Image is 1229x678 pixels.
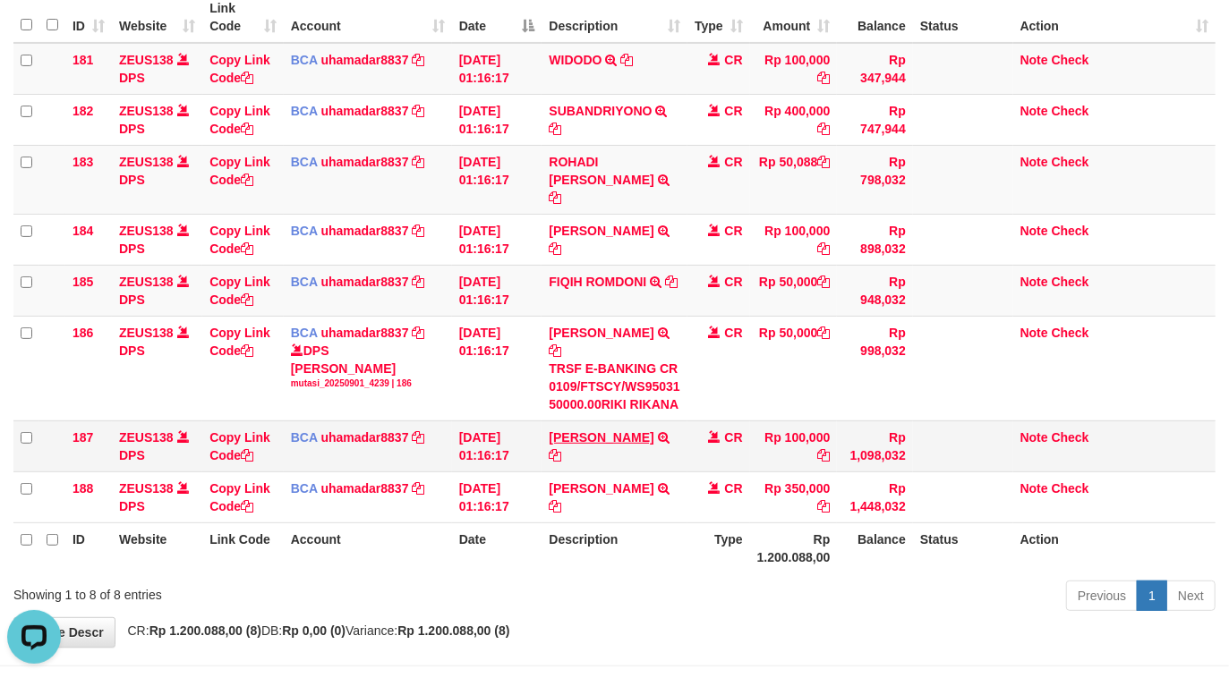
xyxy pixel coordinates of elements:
a: [PERSON_NAME] [549,224,653,238]
td: DPS [112,94,202,145]
td: DPS [112,145,202,214]
span: 186 [73,326,93,340]
a: Copy uhamadar8837 to clipboard [412,224,424,238]
a: Copy Link Code [209,224,270,256]
a: [PERSON_NAME] [549,481,653,496]
a: ZEUS138 [119,430,174,445]
a: uhamadar8837 [320,104,408,118]
a: [PERSON_NAME] [549,326,653,340]
span: 188 [73,481,93,496]
a: FIQIH ROMDONI [549,275,646,289]
td: Rp 1,098,032 [837,420,912,471]
span: 185 [73,275,93,289]
td: [DATE] 01:16:17 [452,265,542,316]
a: uhamadar8837 [320,53,408,67]
a: Note [1020,155,1048,169]
a: Copy RIANA YULIASTUTI to clipboard [549,499,561,513]
a: uhamadar8837 [320,275,408,289]
a: uhamadar8837 [320,326,408,340]
td: Rp 100,000 [750,43,838,95]
a: Copy Link Code [209,53,270,85]
th: Description [542,522,687,573]
td: DPS [112,265,202,316]
td: DPS [112,214,202,265]
td: Rp 50,000 [750,316,838,420]
a: ZEUS138 [119,326,174,340]
span: CR [724,104,742,118]
td: Rp 747,944 [837,94,912,145]
a: uhamadar8837 [320,481,408,496]
span: BCA [291,53,318,67]
a: Copy Rp 50,088 to clipboard [817,155,830,169]
span: BCA [291,224,318,238]
td: [DATE] 01:16:17 [452,145,542,214]
td: Rp 50,000 [750,265,838,316]
span: CR [724,326,742,340]
span: BCA [291,104,318,118]
a: Copy Rp 100,000 to clipboard [817,242,830,256]
a: Check [1052,224,1089,238]
span: 184 [73,224,93,238]
a: Note [1020,104,1048,118]
a: Copy uhamadar8837 to clipboard [412,326,424,340]
a: Check [1052,155,1089,169]
a: Copy Rp 100,000 to clipboard [817,71,830,85]
span: CR [724,275,742,289]
a: Note [1020,481,1048,496]
span: 187 [73,430,93,445]
a: Copy WIDODO to clipboard [620,53,633,67]
a: 1 [1137,581,1167,611]
th: Date [452,522,542,573]
span: BCA [291,430,318,445]
td: Rp 350,000 [750,471,838,522]
span: BCA [291,481,318,496]
a: Copy uhamadar8837 to clipboard [412,104,424,118]
span: CR: DB: Variance: [119,623,510,638]
a: Note [1020,326,1048,340]
a: ZEUS138 [119,104,174,118]
a: Check [1052,53,1089,67]
td: DPS [112,420,202,471]
td: [DATE] 01:16:17 [452,471,542,522]
a: ZEUS138 [119,224,174,238]
th: Balance [837,522,912,573]
td: [DATE] 01:16:17 [452,214,542,265]
span: 181 [73,53,93,67]
span: CR [724,155,742,169]
span: CR [724,481,742,496]
strong: Rp 0,00 (0) [282,623,346,638]
div: TRSF E-BANKING CR 0109/FTSCY/WS95031 50000.00RIKI RIKANA [549,360,679,413]
td: Rp 50,088 [750,145,838,214]
a: Copy uhamadar8837 to clipboard [412,275,424,289]
a: Copy Link Code [209,481,270,513]
a: Copy FIQIH ROMDONI to clipboard [665,275,678,289]
td: Rp 998,032 [837,316,912,420]
a: Copy Link Code [209,155,270,187]
td: Rp 1,448,032 [837,471,912,522]
a: Copy RIKI RIKANA to clipboard [549,343,561,358]
td: Rp 347,944 [837,43,912,95]
span: CR [724,430,742,445]
th: Rp 1.200.088,00 [750,522,838,573]
a: uhamadar8837 [320,430,408,445]
td: Rp 100,000 [750,214,838,265]
a: Note [1020,224,1048,238]
td: Rp 798,032 [837,145,912,214]
span: 182 [73,104,93,118]
th: Account [284,522,452,573]
a: Check [1052,326,1089,340]
td: DPS [112,43,202,95]
td: [DATE] 01:16:17 [452,43,542,95]
span: BCA [291,326,318,340]
td: [DATE] 01:16:17 [452,420,542,471]
a: Copy Rp 400,000 to clipboard [817,122,830,136]
div: mutasi_20250901_4239 | 186 [291,377,445,390]
a: Copy Link Code [209,326,270,358]
a: Copy uhamadar8837 to clipboard [412,430,424,445]
strong: Rp 1.200.088,00 (8) [149,623,261,638]
th: ID [65,522,112,573]
th: Type [687,522,750,573]
td: Rp 400,000 [750,94,838,145]
a: WIDODO [549,53,602,67]
span: 183 [73,155,93,169]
